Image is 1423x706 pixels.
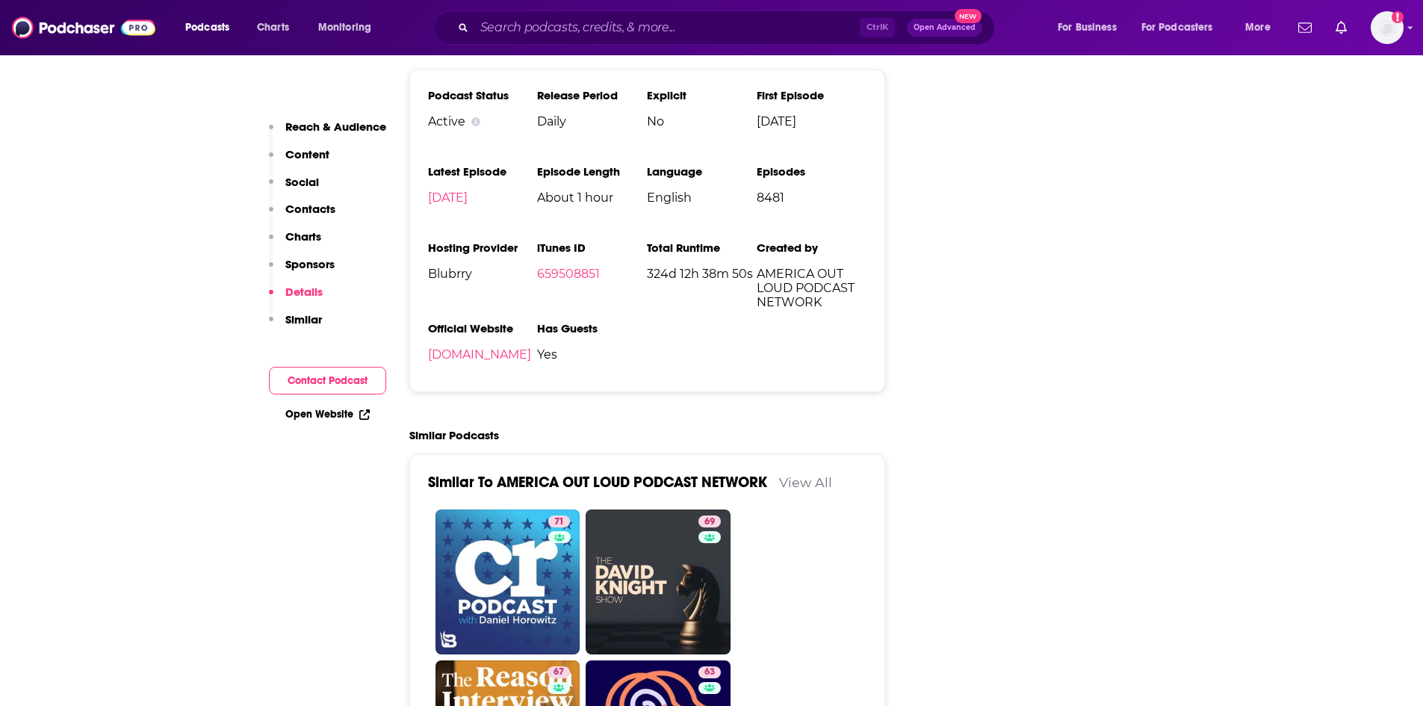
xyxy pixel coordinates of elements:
[907,19,982,37] button: Open AdvancedNew
[247,16,298,40] a: Charts
[12,13,155,42] img: Podchaser - Follow, Share and Rate Podcasts
[554,515,564,530] span: 71
[428,88,538,102] h3: Podcast Status
[698,666,721,678] a: 63
[269,120,386,147] button: Reach & Audience
[647,88,757,102] h3: Explicit
[537,164,647,179] h3: Episode Length
[647,191,757,205] span: English
[269,257,335,285] button: Sponsors
[285,257,335,271] p: Sponsors
[704,665,715,680] span: 63
[285,285,323,299] p: Details
[1047,16,1135,40] button: open menu
[914,24,976,31] span: Open Advanced
[1330,15,1353,40] a: Show notifications dropdown
[428,164,538,179] h3: Latest Episode
[1371,11,1404,44] img: User Profile
[698,515,721,527] a: 69
[285,312,322,326] p: Similar
[428,347,531,362] a: [DOMAIN_NAME]
[285,408,370,421] a: Open Website
[257,17,289,38] span: Charts
[647,267,757,281] span: 324d 12h 38m 50s
[428,191,468,205] a: [DATE]
[537,241,647,255] h3: iTunes ID
[647,164,757,179] h3: Language
[1392,11,1404,23] svg: Add a profile image
[428,267,538,281] span: Blubrry
[318,17,371,38] span: Monitoring
[586,510,731,654] a: 69
[269,367,386,394] button: Contact Podcast
[269,175,319,202] button: Social
[779,474,832,490] a: View All
[428,114,538,128] div: Active
[537,347,647,362] span: Yes
[1132,16,1235,40] button: open menu
[548,666,570,678] a: 67
[435,510,580,654] a: 71
[285,229,321,244] p: Charts
[285,147,329,161] p: Content
[757,241,866,255] h3: Created by
[757,88,866,102] h3: First Episode
[428,473,767,492] a: Similar To AMERICA OUT LOUD PODCAST NETWORK
[537,191,647,205] span: About 1 hour
[1371,11,1404,44] button: Show profile menu
[537,114,647,128] span: Daily
[428,241,538,255] h3: Hosting Provider
[757,267,866,309] span: AMERICA OUT LOUD PODCAST NETWORK
[269,285,323,312] button: Details
[955,9,982,23] span: New
[175,16,249,40] button: open menu
[647,114,757,128] span: No
[757,164,866,179] h3: Episodes
[285,202,335,216] p: Contacts
[447,10,1009,45] div: Search podcasts, credits, & more...
[704,515,715,530] span: 69
[757,114,866,128] span: [DATE]
[308,16,391,40] button: open menu
[285,175,319,189] p: Social
[269,229,321,257] button: Charts
[548,515,570,527] a: 71
[647,241,757,255] h3: Total Runtime
[554,665,564,680] span: 67
[474,16,860,40] input: Search podcasts, credits, & more...
[860,18,895,37] span: Ctrl K
[1141,17,1213,38] span: For Podcasters
[1235,16,1289,40] button: open menu
[428,321,538,335] h3: Official Website
[409,428,499,442] h2: Similar Podcasts
[1245,17,1271,38] span: More
[757,191,866,205] span: 8481
[1058,17,1117,38] span: For Business
[537,321,647,335] h3: Has Guests
[269,202,335,229] button: Contacts
[537,267,600,281] a: 659508851
[269,312,322,340] button: Similar
[1292,15,1318,40] a: Show notifications dropdown
[269,147,329,175] button: Content
[285,120,386,134] p: Reach & Audience
[1371,11,1404,44] span: Logged in as luilaking
[185,17,229,38] span: Podcasts
[537,88,647,102] h3: Release Period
